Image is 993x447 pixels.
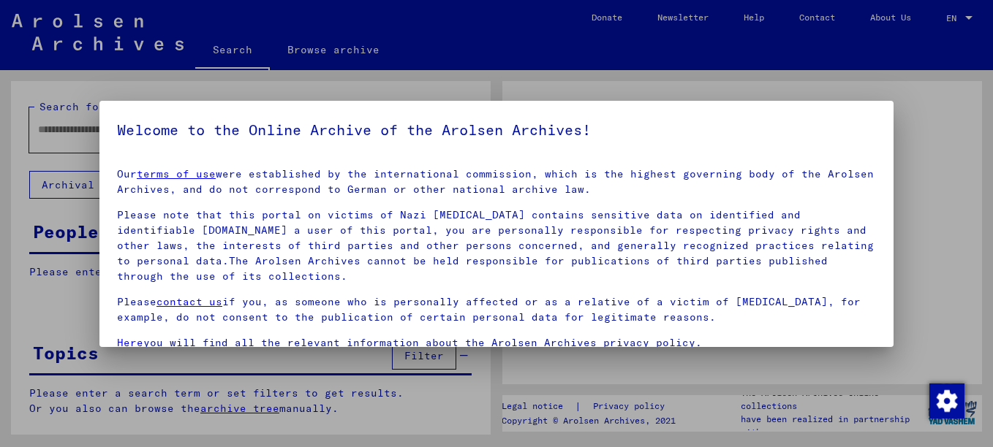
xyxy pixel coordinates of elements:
p: Please if you, as someone who is personally affected or as a relative of a victim of [MEDICAL_DAT... [117,294,876,325]
a: Here [117,336,143,349]
a: contact us [156,295,222,308]
h5: Welcome to the Online Archive of the Arolsen Archives! [117,118,876,142]
p: you will find all the relevant information about the Arolsen Archives privacy policy. [117,335,876,351]
img: Change consent [929,383,964,419]
div: Change consent [929,383,964,418]
p: Our were established by the international commission, which is the highest governing body of the ... [117,167,876,197]
a: terms of use [137,167,216,180]
p: Please note that this portal on victims of Nazi [MEDICAL_DATA] contains sensitive data on identif... [117,207,876,284]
